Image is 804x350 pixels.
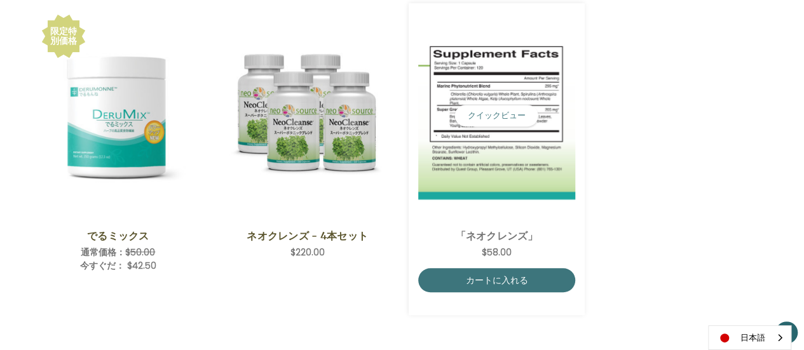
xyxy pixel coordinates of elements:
span: $42.50 [127,259,156,272]
button: クイックビュー [455,105,538,126]
a: 「ネオクレンズ」 [425,228,568,243]
span: 今すぐだ： [80,259,125,272]
aside: Language selected: 日本語 [708,325,791,350]
a: NeoCleanse - 4 Save Set,$220.00 [229,13,386,219]
span: $220.00 [290,246,325,259]
a: ネオクレンズ - 4本セット [236,228,379,243]
img: ネオクレンズ - 4本セット [229,37,386,194]
a: でるミックス [46,228,189,243]
a: 日本語 [709,326,791,349]
a: DeruMix,Was:$50.00, Now:$42.50 [40,13,197,219]
span: 通常価格： [81,246,125,259]
div: 限定特別価格 [48,27,79,46]
a: カートに入れる [418,268,575,292]
a: NeoCleanse,$58.00 [418,13,575,219]
img: でるミックス [40,37,197,194]
div: Language [708,325,791,350]
span: $50.00 [125,246,155,259]
span: $58.00 [482,246,512,259]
